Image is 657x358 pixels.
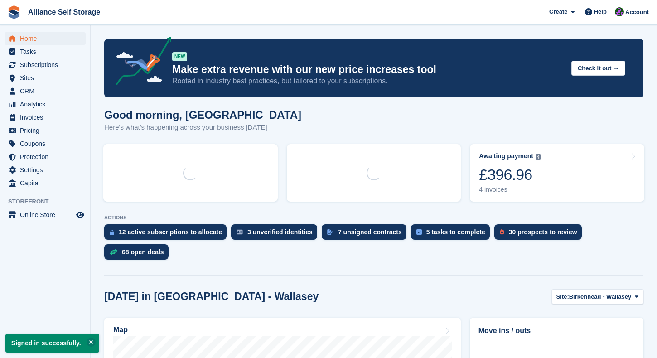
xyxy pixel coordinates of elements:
[338,228,402,236] div: 7 unsigned contracts
[104,215,643,221] p: ACTIONS
[108,37,172,88] img: price-adjustments-announcement-icon-8257ccfd72463d97f412b2fc003d46551f7dbcb40ab6d574587a9cd5c0d94...
[5,208,86,221] a: menu
[536,154,541,160] img: icon-info-grey-7440780725fd019a000dd9b08b2336e03edf1995a4989e88bcd33f0948082b44.svg
[494,224,586,244] a: 30 prospects to review
[20,85,74,97] span: CRM
[20,137,74,150] span: Coupons
[20,177,74,189] span: Capital
[5,45,86,58] a: menu
[20,150,74,163] span: Protection
[104,122,301,133] p: Here's what's happening across your business [DATE]
[549,7,567,16] span: Create
[113,326,128,334] h2: Map
[172,76,564,86] p: Rooted in industry best practices, but tailored to your subscriptions.
[110,249,117,255] img: deal-1b604bf984904fb50ccaf53a9ad4b4a5d6e5aea283cecdc64d6e3604feb123c2.svg
[122,248,164,256] div: 68 open deals
[327,229,333,235] img: contract_signature_icon-13c848040528278c33f63329250d36e43548de30e8caae1d1a13099fd9432cc5.svg
[478,325,635,336] h2: Move ins / outs
[470,144,644,202] a: Awaiting payment £396.96 4 invoices
[5,124,86,137] a: menu
[8,197,90,206] span: Storefront
[237,229,243,235] img: verify_identity-adf6edd0f0f0b5bbfe63781bf79b02c33cf7c696d77639b501bdc392416b5a36.svg
[75,209,86,220] a: Preview store
[5,111,86,124] a: menu
[20,32,74,45] span: Home
[426,228,485,236] div: 5 tasks to complete
[479,152,533,160] div: Awaiting payment
[509,228,577,236] div: 30 prospects to review
[20,208,74,221] span: Online Store
[7,5,21,19] img: stora-icon-8386f47178a22dfd0bd8f6a31ec36ba5ce8667c1dd55bd0f319d3a0aa187defe.svg
[5,177,86,189] a: menu
[24,5,104,19] a: Alliance Self Storage
[231,224,322,244] a: 3 unverified identities
[20,58,74,71] span: Subscriptions
[594,7,607,16] span: Help
[5,137,86,150] a: menu
[20,111,74,124] span: Invoices
[479,165,541,184] div: £396.96
[571,61,625,76] button: Check it out →
[20,72,74,84] span: Sites
[479,186,541,194] div: 4 invoices
[5,58,86,71] a: menu
[20,164,74,176] span: Settings
[110,229,114,235] img: active_subscription_to_allocate_icon-d502201f5373d7db506a760aba3b589e785aa758c864c3986d89f69b8ff3...
[119,228,222,236] div: 12 active subscriptions to allocate
[5,150,86,163] a: menu
[322,224,411,244] a: 7 unsigned contracts
[5,334,99,353] p: Signed in successfully.
[172,63,564,76] p: Make extra revenue with our new price increases tool
[20,45,74,58] span: Tasks
[5,32,86,45] a: menu
[5,164,86,176] a: menu
[569,292,632,301] span: Birkenhead - Wallasey
[551,289,643,304] button: Site: Birkenhead - Wallasey
[104,109,301,121] h1: Good morning, [GEOGRAPHIC_DATA]
[5,98,86,111] a: menu
[416,229,422,235] img: task-75834270c22a3079a89374b754ae025e5fb1db73e45f91037f5363f120a921f8.svg
[20,124,74,137] span: Pricing
[411,224,494,244] a: 5 tasks to complete
[615,7,624,16] img: Romilly Norton
[5,85,86,97] a: menu
[625,8,649,17] span: Account
[5,72,86,84] a: menu
[172,52,187,61] div: NEW
[104,244,173,264] a: 68 open deals
[20,98,74,111] span: Analytics
[500,229,504,235] img: prospect-51fa495bee0391a8d652442698ab0144808aea92771e9ea1ae160a38d050c398.svg
[104,224,231,244] a: 12 active subscriptions to allocate
[104,290,319,303] h2: [DATE] in [GEOGRAPHIC_DATA] - Wallasey
[556,292,569,301] span: Site:
[247,228,313,236] div: 3 unverified identities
